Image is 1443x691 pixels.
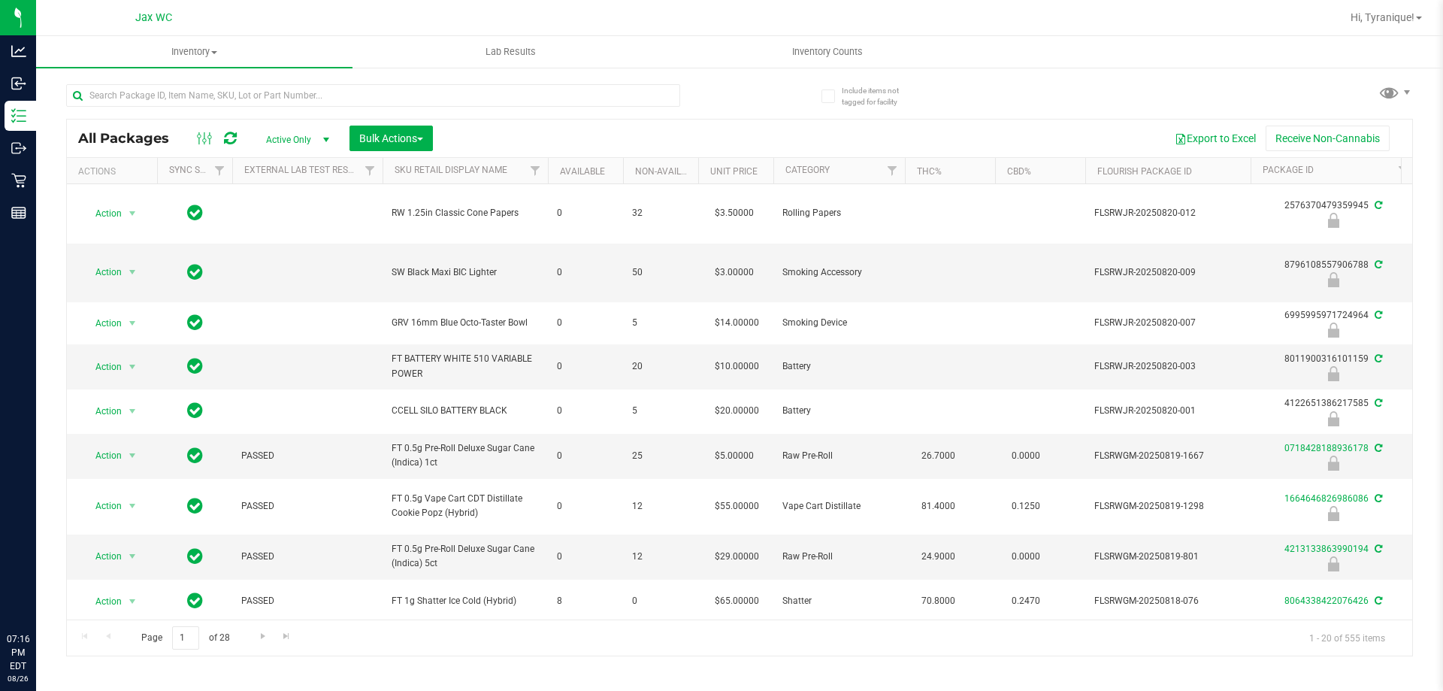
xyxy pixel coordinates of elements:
[66,84,680,107] input: Search Package ID, Item Name, SKU, Lot or Part Number...
[187,356,203,377] span: In Sync
[1094,499,1242,514] span: FLSRWGM-20250819-1298
[11,76,26,91] inline-svg: Inbound
[123,445,142,466] span: select
[392,441,539,470] span: FT 0.5g Pre-Roll Deluxe Sugar Cane (Indica) 1ct
[123,591,142,612] span: select
[11,108,26,123] inline-svg: Inventory
[1297,626,1397,649] span: 1 - 20 of 555 items
[1007,166,1031,177] a: CBD%
[557,594,614,608] span: 8
[669,36,985,68] a: Inventory Counts
[632,404,689,418] span: 5
[707,445,761,467] span: $5.00000
[187,312,203,333] span: In Sync
[392,404,539,418] span: CCELL SILO BATTERY BLACK
[465,45,556,59] span: Lab Results
[123,356,142,377] span: select
[785,165,830,175] a: Category
[1372,200,1382,211] span: Sync from Compliance System
[1372,596,1382,606] span: Sync from Compliance System
[632,550,689,564] span: 12
[632,499,689,514] span: 12
[11,44,26,59] inline-svg: Analytics
[395,165,507,175] a: Sku Retail Display Name
[392,542,539,571] span: FT 0.5g Pre-Roll Deluxe Sugar Cane (Indica) 5ct
[557,550,614,564] span: 0
[914,546,963,568] span: 24.9000
[123,262,142,283] span: select
[359,132,423,144] span: Bulk Actions
[352,36,669,68] a: Lab Results
[707,262,761,283] span: $3.00000
[1263,165,1314,175] a: Package ID
[1372,259,1382,270] span: Sync from Compliance System
[632,265,689,280] span: 50
[707,400,767,422] span: $20.00000
[1248,352,1418,381] div: 8011900316101159
[914,496,963,517] span: 81.4000
[241,449,374,463] span: PASSED
[707,496,767,517] span: $55.00000
[78,166,151,177] div: Actions
[82,445,123,466] span: Action
[1004,590,1048,612] span: 0.2470
[241,550,374,564] span: PASSED
[557,316,614,330] span: 0
[7,673,29,684] p: 08/26
[1094,594,1242,608] span: FLSRWGM-20250818-076
[557,404,614,418] span: 0
[123,313,142,334] span: select
[392,594,539,608] span: FT 1g Shatter Ice Cold (Hybrid)
[557,206,614,220] span: 0
[1248,213,1418,228] div: Newly Received
[1248,323,1418,338] div: Newly Received
[1004,496,1048,517] span: 0.1250
[1248,456,1418,471] div: Launch Hold
[632,594,689,608] span: 0
[82,401,123,422] span: Action
[1004,546,1048,568] span: 0.0000
[782,449,896,463] span: Raw Pre-Roll
[82,313,123,334] span: Action
[1266,126,1390,151] button: Receive Non-Cannabis
[392,352,539,380] span: FT BATTERY WHITE 510 VARIABLE POWER
[123,496,142,517] span: select
[1372,398,1382,408] span: Sync from Compliance System
[782,316,896,330] span: Smoking Device
[11,173,26,188] inline-svg: Retail
[7,632,29,673] p: 07:16 PM EDT
[15,571,60,616] iframe: Resource center
[1165,126,1266,151] button: Export to Excel
[1372,544,1382,554] span: Sync from Compliance System
[782,404,896,418] span: Battery
[187,590,203,611] span: In Sync
[1284,596,1369,606] a: 8064338422076426
[707,202,761,224] span: $3.50000
[1097,166,1192,177] a: Flourish Package ID
[1248,506,1418,521] div: Newly Received
[187,400,203,421] span: In Sync
[82,591,123,612] span: Action
[1372,310,1382,320] span: Sync from Compliance System
[1248,199,1418,228] div: 2576370479359945
[82,262,123,283] span: Action
[1248,366,1418,381] div: Newly Received
[123,546,142,567] span: select
[1248,411,1418,426] div: Newly Received
[392,206,539,220] span: RW 1.25in Classic Cone Papers
[557,265,614,280] span: 0
[82,356,123,377] span: Action
[244,165,362,175] a: External Lab Test Result
[172,626,199,650] input: 1
[36,45,352,59] span: Inventory
[914,445,963,467] span: 26.7000
[1248,396,1418,426] div: 4122651386217585
[707,546,767,568] span: $29.00000
[392,492,539,520] span: FT 0.5g Vape Cart CDT Distillate Cookie Popz (Hybrid)
[1094,359,1242,374] span: FLSRWJR-20250820-003
[842,85,917,108] span: Include items not tagged for facility
[557,449,614,463] span: 0
[11,205,26,220] inline-svg: Reports
[187,262,203,283] span: In Sync
[523,158,548,183] a: Filter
